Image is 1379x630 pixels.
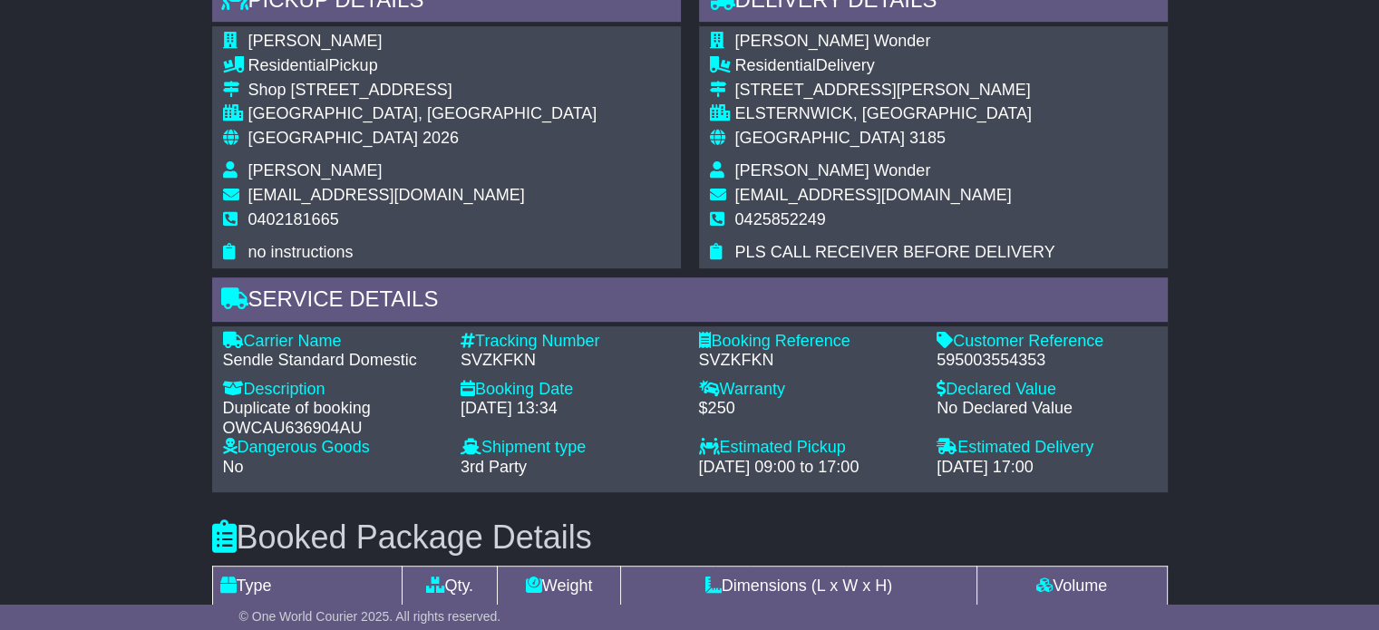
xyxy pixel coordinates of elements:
[248,56,597,76] div: Pickup
[735,56,816,74] span: Residential
[735,161,931,179] span: [PERSON_NAME] Wonder
[735,210,826,228] span: 0425852249
[461,399,681,419] div: [DATE] 13:34
[461,458,527,476] span: 3rd Party
[223,399,443,438] div: Duplicate of booking OWCAU636904AU
[461,332,681,352] div: Tracking Number
[735,186,1012,204] span: [EMAIL_ADDRESS][DOMAIN_NAME]
[248,186,525,204] span: [EMAIL_ADDRESS][DOMAIN_NAME]
[909,129,946,147] span: 3185
[461,351,681,371] div: SVZKFKN
[735,81,1055,101] div: [STREET_ADDRESS][PERSON_NAME]
[248,32,383,50] span: [PERSON_NAME]
[621,567,977,606] td: Dimensions (L x W x H)
[422,129,459,147] span: 2026
[248,161,383,179] span: [PERSON_NAME]
[212,277,1168,326] div: Service Details
[248,129,418,147] span: [GEOGRAPHIC_DATA]
[498,567,621,606] td: Weight
[223,351,443,371] div: Sendle Standard Domestic
[223,380,443,400] div: Description
[699,399,919,419] div: $250
[248,56,329,74] span: Residential
[699,332,919,352] div: Booking Reference
[937,438,1157,458] div: Estimated Delivery
[937,458,1157,478] div: [DATE] 17:00
[937,351,1157,371] div: 595003554353
[248,104,597,124] div: [GEOGRAPHIC_DATA], [GEOGRAPHIC_DATA]
[976,567,1167,606] td: Volume
[735,104,1055,124] div: ELSTERNWICK, [GEOGRAPHIC_DATA]
[223,332,443,352] div: Carrier Name
[699,438,919,458] div: Estimated Pickup
[699,458,919,478] div: [DATE] 09:00 to 17:00
[937,332,1157,352] div: Customer Reference
[461,438,681,458] div: Shipment type
[699,380,919,400] div: Warranty
[699,351,919,371] div: SVZKFKN
[461,380,681,400] div: Booking Date
[239,609,501,624] span: © One World Courier 2025. All rights reserved.
[735,129,905,147] span: [GEOGRAPHIC_DATA]
[937,399,1157,419] div: No Declared Value
[223,438,443,458] div: Dangerous Goods
[735,32,931,50] span: [PERSON_NAME] Wonder
[403,567,498,606] td: Qty.
[248,243,354,261] span: no instructions
[735,243,1055,261] span: PLS CALL RECEIVER BEFORE DELIVERY
[248,81,597,101] div: Shop [STREET_ADDRESS]
[212,567,403,606] td: Type
[735,56,1055,76] div: Delivery
[212,519,1168,556] h3: Booked Package Details
[223,458,244,476] span: No
[248,210,339,228] span: 0402181665
[937,380,1157,400] div: Declared Value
